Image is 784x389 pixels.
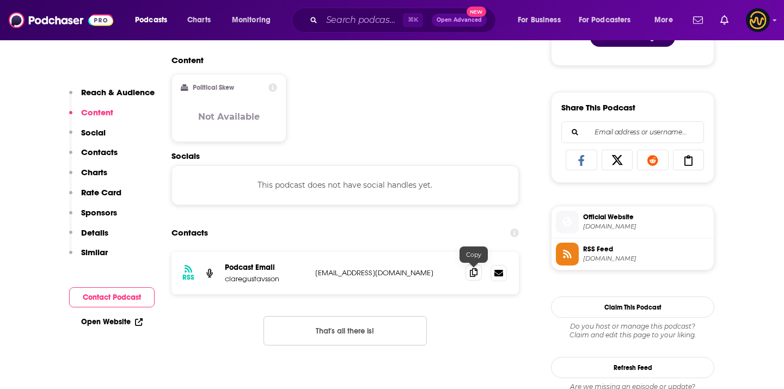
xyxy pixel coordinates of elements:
[225,274,307,283] p: claregustavsson
[467,7,486,17] span: New
[716,11,733,29] a: Show notifications dropdown
[9,10,113,30] img: Podchaser - Follow, Share and Rate Podcasts
[556,211,709,233] a: Official Website[DOMAIN_NAME]
[551,322,714,339] div: Claim and edit this page to your liking.
[322,11,403,29] input: Search podcasts, credits, & more...
[460,246,488,263] div: Copy
[171,223,208,243] h2: Contacts
[403,13,423,27] span: ⌘ K
[583,244,709,254] span: RSS Feed
[171,151,519,161] h2: Socials
[171,55,510,65] h2: Content
[171,165,519,205] div: This podcast does not have social handles yet.
[746,8,770,32] span: Logged in as LowerStreet
[69,107,113,127] button: Content
[69,127,106,147] button: Social
[81,187,121,197] p: Rate Card
[556,243,709,265] a: RSS Feed[DOMAIN_NAME]
[746,8,770,32] button: Show profile menu
[193,84,234,91] h2: Political Skew
[69,227,108,248] button: Details
[180,11,217,29] a: Charts
[81,167,107,177] p: Charts
[187,13,211,28] span: Charts
[81,107,113,118] p: Content
[81,207,117,218] p: Sponsors
[264,316,427,345] button: Nothing here.
[654,13,673,28] span: More
[224,11,285,29] button: open menu
[583,212,709,222] span: Official Website
[81,127,106,138] p: Social
[583,223,709,231] span: claregustavsson.com
[572,11,647,29] button: open menu
[198,112,260,122] h3: Not Available
[579,13,631,28] span: For Podcasters
[69,147,118,167] button: Contacts
[566,150,597,170] a: Share on Facebook
[81,227,108,238] p: Details
[551,322,714,331] span: Do you host or manage this podcast?
[225,263,307,272] p: Podcast Email
[81,247,108,257] p: Similar
[647,11,687,29] button: open menu
[689,11,707,29] a: Show notifications dropdown
[127,11,181,29] button: open menu
[561,121,704,143] div: Search followers
[182,273,194,282] h3: RSS
[135,13,167,28] span: Podcasts
[510,11,574,29] button: open menu
[551,357,714,378] button: Refresh Feed
[583,255,709,263] span: anchor.fm
[69,167,107,187] button: Charts
[69,207,117,227] button: Sponsors
[315,268,457,277] p: [EMAIL_ADDRESS][DOMAIN_NAME]
[437,17,482,23] span: Open Advanced
[673,150,705,170] a: Copy Link
[69,187,121,207] button: Rate Card
[518,13,561,28] span: For Business
[81,317,143,326] a: Open Website
[232,13,271,28] span: Monitoring
[637,150,669,170] a: Share on Reddit
[81,87,155,97] p: Reach & Audience
[81,147,118,157] p: Contacts
[551,297,714,318] button: Claim This Podcast
[561,102,635,113] h3: Share This Podcast
[571,122,695,143] input: Email address or username...
[302,8,506,33] div: Search podcasts, credits, & more...
[746,8,770,32] img: User Profile
[432,14,487,27] button: Open AdvancedNew
[602,150,633,170] a: Share on X/Twitter
[69,247,108,267] button: Similar
[69,87,155,107] button: Reach & Audience
[69,287,155,307] button: Contact Podcast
